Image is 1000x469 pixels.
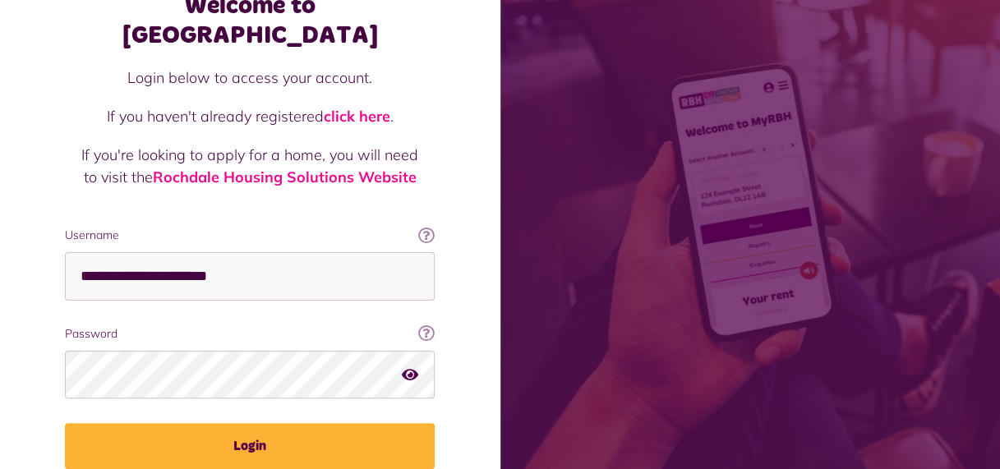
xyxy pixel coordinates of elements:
p: If you haven't already registered . [81,105,418,127]
label: Password [65,325,435,343]
label: Username [65,227,435,244]
a: click here [324,107,390,126]
a: Rochdale Housing Solutions Website [153,168,417,186]
p: If you're looking to apply for a home, you will need to visit the [81,144,418,188]
p: Login below to access your account. [81,67,418,89]
button: Login [65,423,435,469]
